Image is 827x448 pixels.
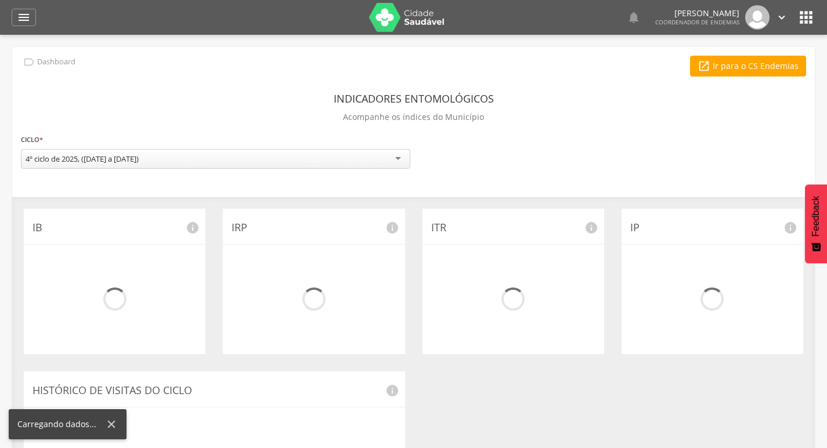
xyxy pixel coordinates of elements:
[698,60,710,72] i: 
[385,384,399,398] i: info
[232,220,396,235] p: IRP
[783,221,797,235] i: info
[797,8,815,27] i: 
[775,11,788,24] i: 
[32,383,396,398] p: Histórico de Visitas do Ciclo
[690,56,806,77] a: Ir para o CS Endemias
[186,221,200,235] i: info
[12,9,36,26] a: 
[431,220,595,235] p: ITR
[655,9,739,17] p: [PERSON_NAME]
[21,133,43,146] label: Ciclo
[26,154,139,164] div: 4º ciclo de 2025, ([DATE] a [DATE])
[32,220,197,235] p: IB
[385,221,399,235] i: info
[627,5,641,30] a: 
[37,57,75,67] p: Dashboard
[811,196,821,236] span: Feedback
[627,10,641,24] i: 
[334,88,494,109] header: Indicadores Entomológicos
[343,109,484,125] p: Acompanhe os índices do Município
[805,184,827,263] button: Feedback - Mostrar pesquisa
[655,18,739,26] span: Coordenador de Endemias
[17,10,31,24] i: 
[17,418,105,430] div: Carregando dados...
[775,5,788,30] a: 
[584,221,598,235] i: info
[630,220,795,235] p: IP
[23,56,35,68] i: 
